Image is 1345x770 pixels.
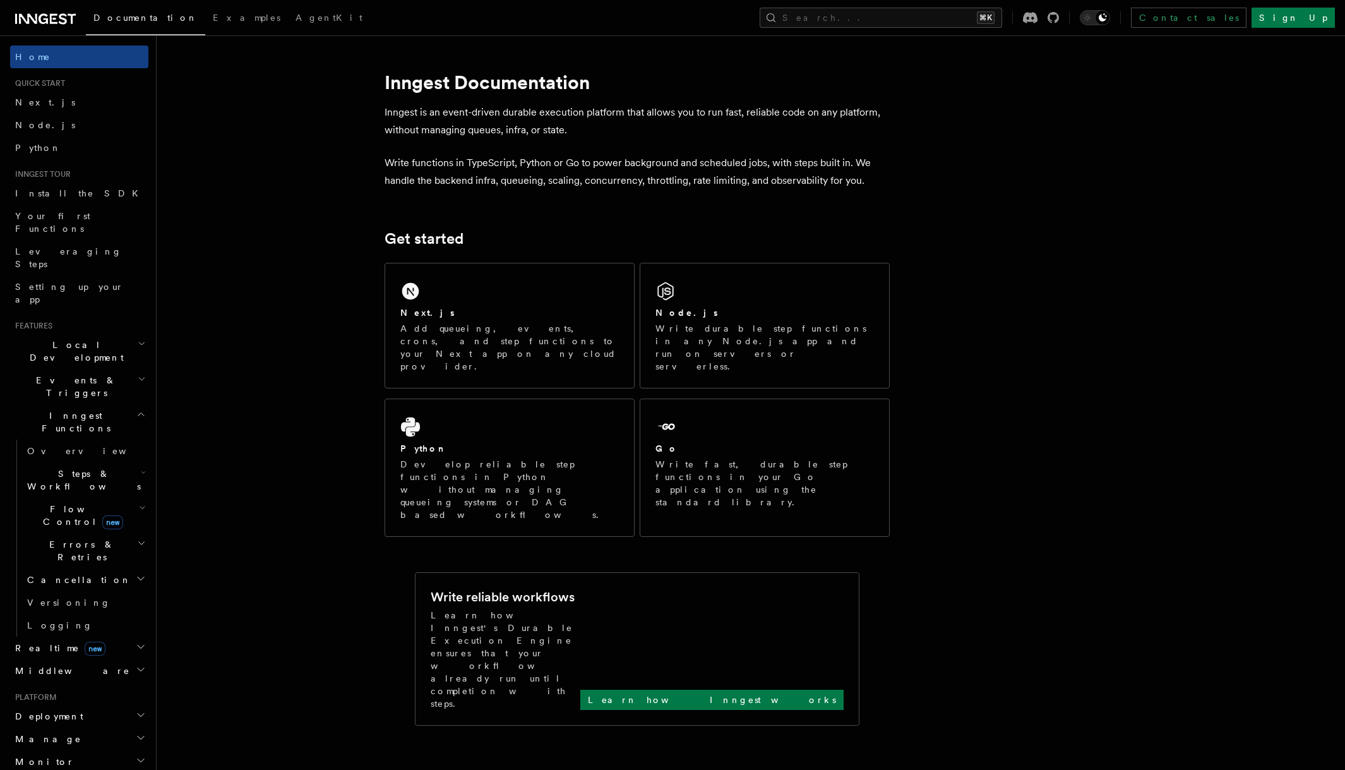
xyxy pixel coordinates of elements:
p: Learn how Inngest's Durable Execution Engine ensures that your workflow already run until complet... [431,609,580,710]
a: Logging [22,614,148,637]
button: Deployment [10,705,148,728]
a: GoWrite fast, durable step functions in your Go application using the standard library. [640,399,890,537]
button: Flow Controlnew [22,498,148,533]
span: Steps & Workflows [22,467,141,493]
a: Get started [385,230,463,248]
h2: Node.js [655,306,718,319]
h2: Go [655,442,678,455]
button: Toggle dark mode [1080,10,1110,25]
span: Errors & Retries [22,538,137,563]
a: Node.js [10,114,148,136]
p: Learn how Inngest works [588,694,836,706]
span: Node.js [15,120,75,130]
a: Learn how Inngest works [580,690,844,710]
a: AgentKit [288,4,370,34]
span: Examples [213,13,280,23]
span: Deployment [10,710,83,723]
a: Examples [205,4,288,34]
span: Quick start [10,78,65,88]
span: Documentation [93,13,198,23]
a: Versioning [22,591,148,614]
a: Overview [22,440,148,462]
span: Realtime [10,642,105,654]
p: Write fast, durable step functions in your Go application using the standard library. [655,458,874,508]
span: new [102,515,123,529]
span: Platform [10,692,57,702]
span: Your first Functions [15,211,90,234]
span: Middleware [10,665,130,677]
button: Steps & Workflows [22,462,148,498]
a: Install the SDK [10,182,148,205]
a: Your first Functions [10,205,148,240]
a: PythonDevelop reliable step functions in Python without managing queueing systems or DAG based wo... [385,399,635,537]
div: Inngest Functions [10,440,148,637]
a: Documentation [86,4,205,35]
a: Python [10,136,148,159]
span: Setting up your app [15,282,124,304]
span: Manage [10,733,81,745]
span: Features [10,321,52,331]
span: Overview [27,446,157,456]
button: Manage [10,728,148,750]
p: Write functions in TypeScript, Python or Go to power background and scheduled jobs, with steps bu... [385,154,890,189]
a: Node.jsWrite durable step functions in any Node.js app and run on servers or serverless. [640,263,890,388]
span: Logging [27,620,93,630]
span: Flow Control [22,503,139,528]
a: Home [10,45,148,68]
span: Home [15,51,51,63]
h2: Write reliable workflows [431,588,575,606]
span: AgentKit [296,13,362,23]
a: Next.jsAdd queueing, events, crons, and step functions to your Next app on any cloud provider. [385,263,635,388]
button: Realtimenew [10,637,148,659]
button: Cancellation [22,568,148,591]
span: Cancellation [22,574,131,586]
a: Sign Up [1252,8,1335,28]
a: Leveraging Steps [10,240,148,275]
span: Monitor [10,755,75,768]
kbd: ⌘K [977,11,995,24]
span: Next.js [15,97,75,107]
span: Inngest Functions [10,409,136,435]
p: Write durable step functions in any Node.js app and run on servers or serverless. [655,322,874,373]
span: new [85,642,105,656]
a: Setting up your app [10,275,148,311]
span: Local Development [10,339,138,364]
span: Events & Triggers [10,374,138,399]
p: Add queueing, events, crons, and step functions to your Next app on any cloud provider. [400,322,619,373]
span: Python [15,143,61,153]
p: Inngest is an event-driven durable execution platform that allows you to run fast, reliable code ... [385,104,890,139]
span: Leveraging Steps [15,246,122,269]
span: Versioning [27,598,111,608]
h2: Python [400,442,447,455]
button: Events & Triggers [10,369,148,404]
span: Inngest tour [10,169,71,179]
button: Middleware [10,659,148,682]
button: Local Development [10,334,148,369]
button: Search...⌘K [760,8,1002,28]
h2: Next.js [400,306,455,319]
p: Develop reliable step functions in Python without managing queueing systems or DAG based workflows. [400,458,619,521]
button: Errors & Retries [22,533,148,568]
a: Contact sales [1131,8,1246,28]
h1: Inngest Documentation [385,71,890,93]
a: Next.js [10,91,148,114]
button: Inngest Functions [10,404,148,440]
span: Install the SDK [15,188,146,198]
